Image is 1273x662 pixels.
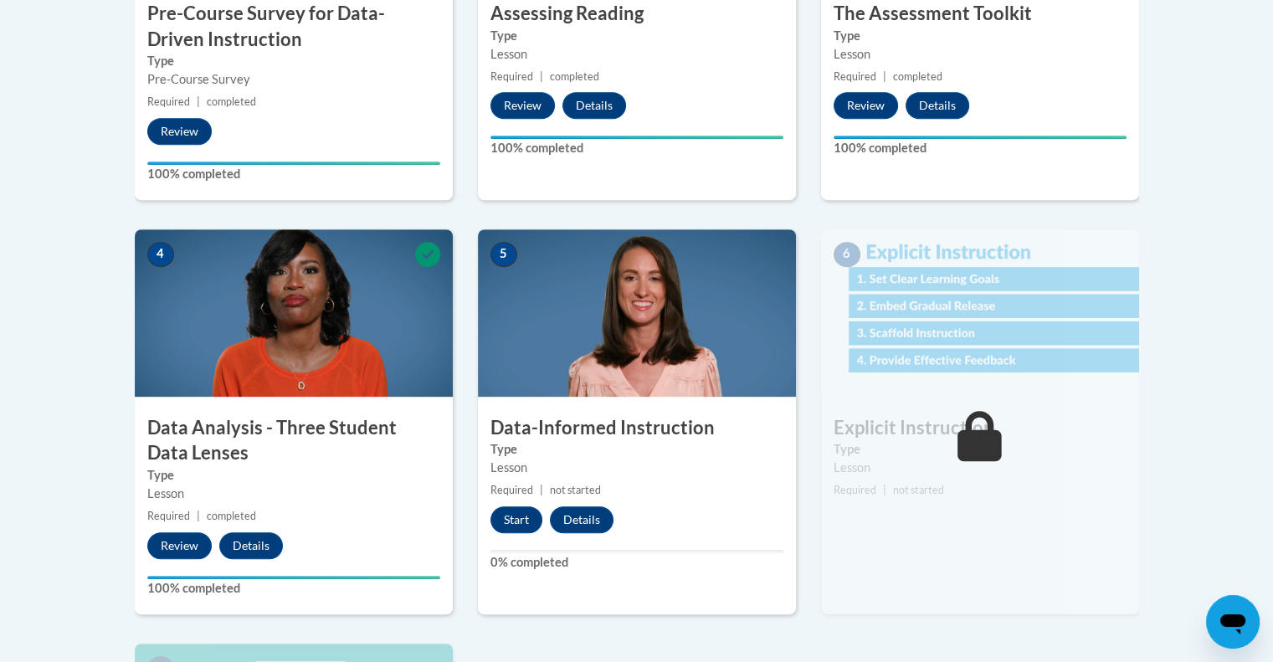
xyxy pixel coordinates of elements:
[821,229,1139,397] img: Course Image
[834,242,860,267] span: 6
[834,484,876,496] span: Required
[147,70,440,89] div: Pre-Course Survey
[207,95,256,108] span: completed
[135,415,453,467] h3: Data Analysis - Three Student Data Lenses
[490,70,533,83] span: Required
[834,45,1127,64] div: Lesson
[490,242,517,267] span: 5
[490,553,783,572] label: 0% completed
[540,484,543,496] span: |
[490,459,783,477] div: Lesson
[147,579,440,598] label: 100% completed
[834,440,1127,459] label: Type
[490,506,542,533] button: Start
[147,242,174,267] span: 4
[135,1,453,53] h3: Pre-Course Survey for Data-Driven Instruction
[219,532,283,559] button: Details
[834,27,1127,45] label: Type
[207,510,256,522] span: completed
[135,229,453,397] img: Course Image
[821,1,1139,27] h3: The Assessment Toolkit
[478,415,796,441] h3: Data-Informed Instruction
[834,92,898,119] button: Review
[147,95,190,108] span: Required
[147,118,212,145] button: Review
[834,459,1127,477] div: Lesson
[490,92,555,119] button: Review
[478,1,796,27] h3: Assessing Reading
[834,139,1127,157] label: 100% completed
[197,510,200,522] span: |
[147,510,190,522] span: Required
[490,136,783,139] div: Your progress
[147,466,440,485] label: Type
[490,27,783,45] label: Type
[147,576,440,579] div: Your progress
[490,45,783,64] div: Lesson
[1206,595,1260,649] iframe: Button to launch messaging window
[490,440,783,459] label: Type
[906,92,969,119] button: Details
[490,139,783,157] label: 100% completed
[821,415,1139,441] h3: Explicit Instruction
[147,165,440,183] label: 100% completed
[478,229,796,397] img: Course Image
[147,52,440,70] label: Type
[550,506,613,533] button: Details
[883,484,886,496] span: |
[883,70,886,83] span: |
[147,162,440,165] div: Your progress
[147,485,440,503] div: Lesson
[834,136,1127,139] div: Your progress
[562,92,626,119] button: Details
[540,70,543,83] span: |
[550,70,599,83] span: completed
[147,532,212,559] button: Review
[893,484,944,496] span: not started
[490,484,533,496] span: Required
[893,70,942,83] span: completed
[834,70,876,83] span: Required
[197,95,200,108] span: |
[550,484,601,496] span: not started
